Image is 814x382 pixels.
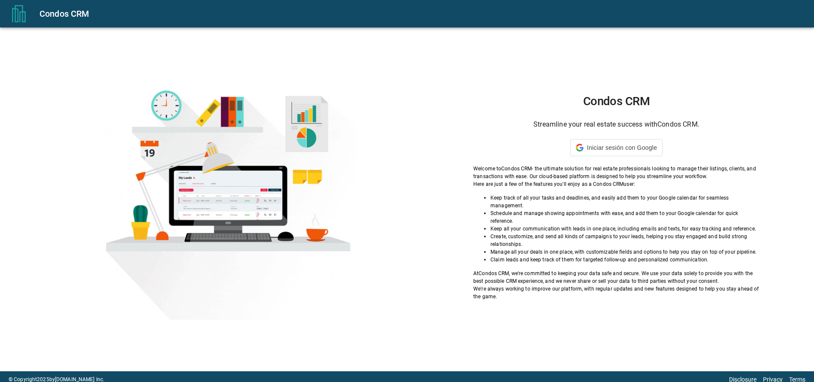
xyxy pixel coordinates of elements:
h6: Streamline your real estate success with Condos CRM . [473,118,760,130]
p: Create, customize, and send all kinds of campaigns to your leads, helping you stay engaged and bu... [490,233,760,248]
p: Schedule and manage showing appointments with ease, and add them to your Google calendar for quic... [490,209,760,225]
div: Iniciar sesión con Google [570,139,663,156]
div: Condos CRM [39,7,804,21]
p: At Condos CRM , we're committed to keeping your data safe and secure. We use your data solely to ... [473,270,760,285]
p: Claim leads and keep track of them for targeted follow-up and personalized communication. [490,256,760,264]
p: Here are just a few of the features you'll enjoy as a Condos CRM user: [473,180,760,188]
p: Welcome to Condos CRM - the ultimate solution for real estate professionals looking to manage the... [473,165,760,180]
p: We're always working to improve our platform, with regular updates and new features designed to h... [473,285,760,300]
p: Keep all your communication with leads in one place, including emails and texts, for easy trackin... [490,225,760,233]
p: Manage all your deals in one place, with customizable fields and options to help you stay on top ... [490,248,760,256]
p: Keep track of all your tasks and deadlines, and easily add them to your Google calendar for seaml... [490,194,760,209]
h1: Condos CRM [473,94,760,108]
span: Iniciar sesión con Google [587,144,657,151]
